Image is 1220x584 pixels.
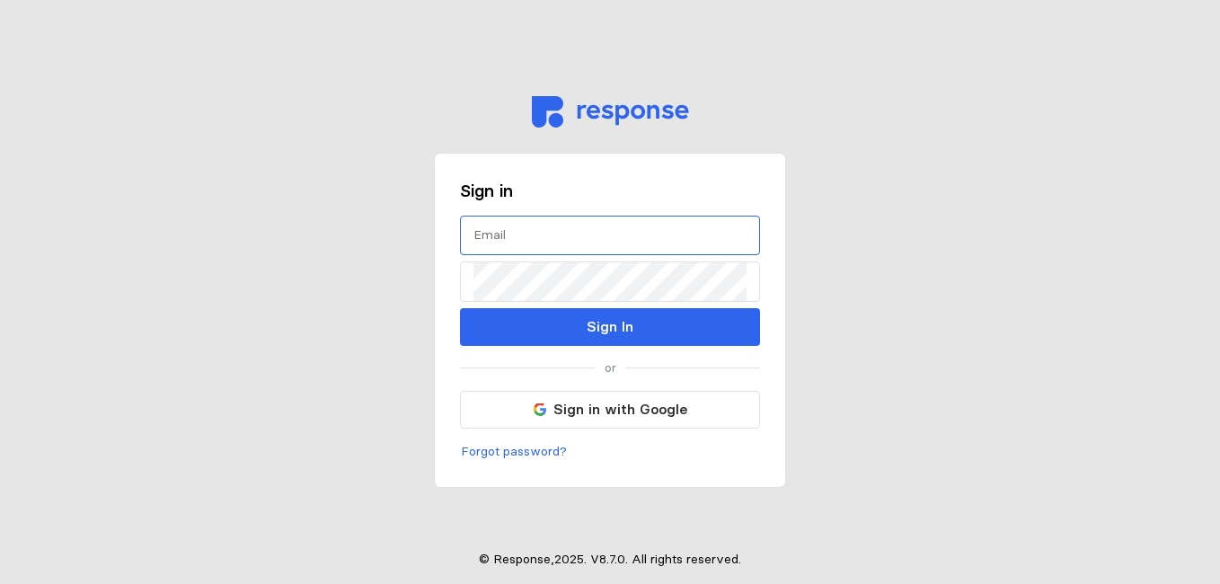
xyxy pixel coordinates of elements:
[460,179,760,203] h3: Sign in
[460,391,760,429] button: Sign in with Google
[605,358,616,378] p: or
[587,315,633,338] p: Sign In
[553,398,687,420] p: Sign in with Google
[473,217,747,255] input: Email
[532,96,689,128] img: svg%3e
[460,441,568,463] button: Forgot password?
[460,308,760,346] button: Sign In
[534,403,546,416] img: svg%3e
[479,550,741,570] p: © Response, 2025 . V 8.7.0 . All rights reserved.
[461,442,567,462] p: Forgot password?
